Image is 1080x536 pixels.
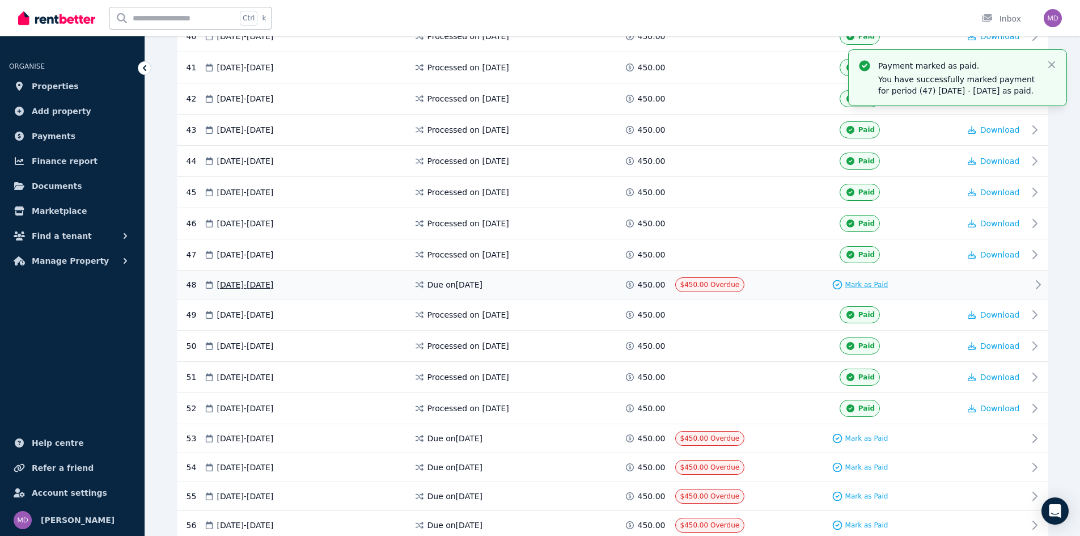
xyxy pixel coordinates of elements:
[217,124,274,136] span: [DATE] - [DATE]
[18,10,95,27] img: RentBetter
[980,157,1020,166] span: Download
[638,372,666,383] span: 450.00
[217,31,274,42] span: [DATE] - [DATE]
[187,59,204,76] div: 41
[858,310,875,319] span: Paid
[427,93,509,104] span: Processed on [DATE]
[32,204,87,218] span: Marketplace
[217,218,274,229] span: [DATE] - [DATE]
[32,461,94,475] span: Refer a friend
[878,60,1037,71] p: Payment marked as paid.
[858,219,875,228] span: Paid
[638,403,666,414] span: 450.00
[968,124,1020,136] button: Download
[858,404,875,413] span: Paid
[980,250,1020,259] span: Download
[187,153,204,170] div: 44
[217,155,274,167] span: [DATE] - [DATE]
[427,462,483,473] span: Due on [DATE]
[858,125,875,134] span: Paid
[980,188,1020,197] span: Download
[427,372,509,383] span: Processed on [DATE]
[14,511,32,529] img: Mary Douglas
[32,486,107,500] span: Account settings
[845,280,888,289] span: Mark as Paid
[217,249,274,260] span: [DATE] - [DATE]
[968,309,1020,320] button: Download
[638,62,666,73] span: 450.00
[32,104,91,118] span: Add property
[427,62,509,73] span: Processed on [DATE]
[638,31,666,42] span: 450.00
[9,100,135,123] a: Add property
[187,28,204,45] div: 40
[638,124,666,136] span: 450.00
[187,246,204,263] div: 47
[9,150,135,172] a: Finance report
[858,32,875,41] span: Paid
[427,403,509,414] span: Processed on [DATE]
[32,254,109,268] span: Manage Property
[638,491,666,502] span: 450.00
[680,281,740,289] span: $450.00 Overdue
[845,463,888,472] span: Mark as Paid
[980,310,1020,319] span: Download
[980,341,1020,351] span: Download
[32,179,82,193] span: Documents
[9,75,135,98] a: Properties
[187,369,204,386] div: 51
[638,279,666,290] span: 450.00
[9,432,135,454] a: Help centre
[217,187,274,198] span: [DATE] - [DATE]
[187,90,204,107] div: 42
[638,187,666,198] span: 450.00
[9,175,135,197] a: Documents
[427,31,509,42] span: Processed on [DATE]
[427,279,483,290] span: Due on [DATE]
[845,492,888,501] span: Mark as Paid
[638,433,666,444] span: 450.00
[187,121,204,138] div: 43
[968,403,1020,414] button: Download
[187,277,204,292] div: 48
[217,403,274,414] span: [DATE] - [DATE]
[878,74,1037,96] p: You have successfully marked payment for period (47) [DATE] - [DATE] as paid.
[187,431,204,446] div: 53
[9,125,135,147] a: Payments
[32,79,79,93] span: Properties
[187,489,204,504] div: 55
[968,340,1020,352] button: Download
[968,31,1020,42] button: Download
[858,250,875,259] span: Paid
[32,129,75,143] span: Payments
[217,491,274,502] span: [DATE] - [DATE]
[217,62,274,73] span: [DATE] - [DATE]
[9,62,45,70] span: ORGANISE
[217,93,274,104] span: [DATE] - [DATE]
[41,513,115,527] span: [PERSON_NAME]
[680,463,740,471] span: $450.00 Overdue
[427,309,509,320] span: Processed on [DATE]
[217,520,274,531] span: [DATE] - [DATE]
[9,457,135,479] a: Refer a friend
[638,93,666,104] span: 450.00
[680,521,740,529] span: $450.00 Overdue
[217,309,274,320] span: [DATE] - [DATE]
[680,492,740,500] span: $450.00 Overdue
[980,125,1020,134] span: Download
[638,155,666,167] span: 450.00
[217,372,274,383] span: [DATE] - [DATE]
[638,218,666,229] span: 450.00
[638,340,666,352] span: 450.00
[32,436,84,450] span: Help centre
[427,187,509,198] span: Processed on [DATE]
[217,279,274,290] span: [DATE] - [DATE]
[9,200,135,222] a: Marketplace
[262,14,266,23] span: k
[1041,497,1069,525] div: Open Intercom Messenger
[187,518,204,533] div: 56
[187,306,204,323] div: 49
[217,433,274,444] span: [DATE] - [DATE]
[968,218,1020,229] button: Download
[9,482,135,504] a: Account settings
